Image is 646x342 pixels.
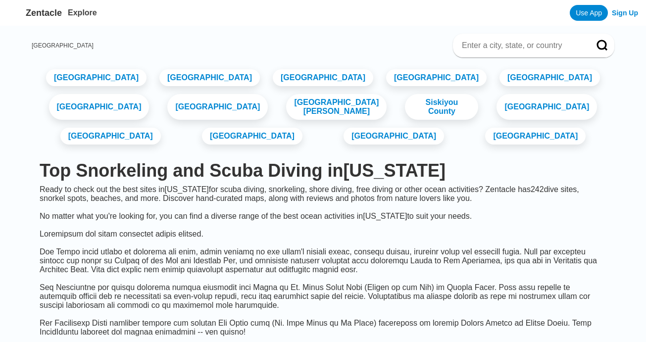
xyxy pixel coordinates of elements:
[344,128,444,145] a: [GEOGRAPHIC_DATA]
[32,42,94,49] a: [GEOGRAPHIC_DATA]
[461,41,583,50] input: Enter a city, state, or country
[405,94,478,120] a: Siskiyou County
[485,128,586,145] a: [GEOGRAPHIC_DATA]
[570,5,608,21] a: Use App
[202,128,302,145] a: [GEOGRAPHIC_DATA]
[68,8,97,17] a: Explore
[8,5,24,21] img: Zentacle logo
[32,185,614,230] div: Ready to check out the best sites in [US_STATE] for scuba diving, snorkeling, shore diving, free ...
[612,9,638,17] a: Sign Up
[167,94,268,120] a: [GEOGRAPHIC_DATA]
[386,69,487,86] a: [GEOGRAPHIC_DATA]
[49,94,149,120] a: [GEOGRAPHIC_DATA]
[26,8,62,18] span: Zentacle
[497,94,597,120] a: [GEOGRAPHIC_DATA]
[8,5,62,21] a: Zentacle logoZentacle
[273,69,373,86] a: [GEOGRAPHIC_DATA]
[46,69,147,86] a: [GEOGRAPHIC_DATA]
[286,94,387,120] a: [GEOGRAPHIC_DATA][PERSON_NAME]
[499,69,600,86] a: [GEOGRAPHIC_DATA]
[60,128,161,145] a: [GEOGRAPHIC_DATA]
[40,160,606,181] h1: Top Snorkeling and Scuba Diving in [US_STATE]
[159,69,260,86] a: [GEOGRAPHIC_DATA]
